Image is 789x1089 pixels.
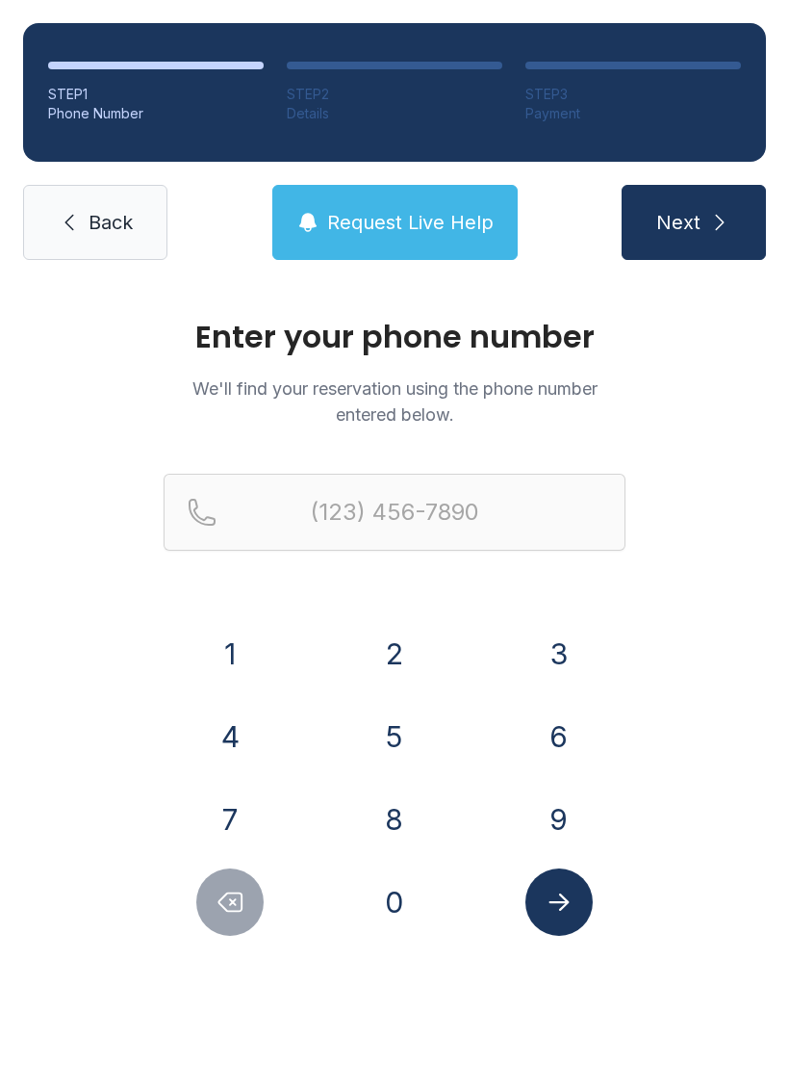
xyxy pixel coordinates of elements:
[361,786,428,853] button: 8
[525,869,593,936] button: Submit lookup form
[164,322,625,352] h1: Enter your phone number
[164,376,625,428] p: We'll find your reservation using the phone number entered below.
[196,703,264,770] button: 4
[89,209,133,236] span: Back
[361,620,428,687] button: 2
[525,85,741,104] div: STEP 3
[287,104,502,123] div: Details
[48,104,264,123] div: Phone Number
[656,209,700,236] span: Next
[525,786,593,853] button: 9
[48,85,264,104] div: STEP 1
[196,869,264,936] button: Delete number
[525,703,593,770] button: 6
[164,474,625,551] input: Reservation phone number
[196,786,264,853] button: 7
[196,620,264,687] button: 1
[327,209,494,236] span: Request Live Help
[525,620,593,687] button: 3
[361,869,428,936] button: 0
[287,85,502,104] div: STEP 2
[525,104,741,123] div: Payment
[361,703,428,770] button: 5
